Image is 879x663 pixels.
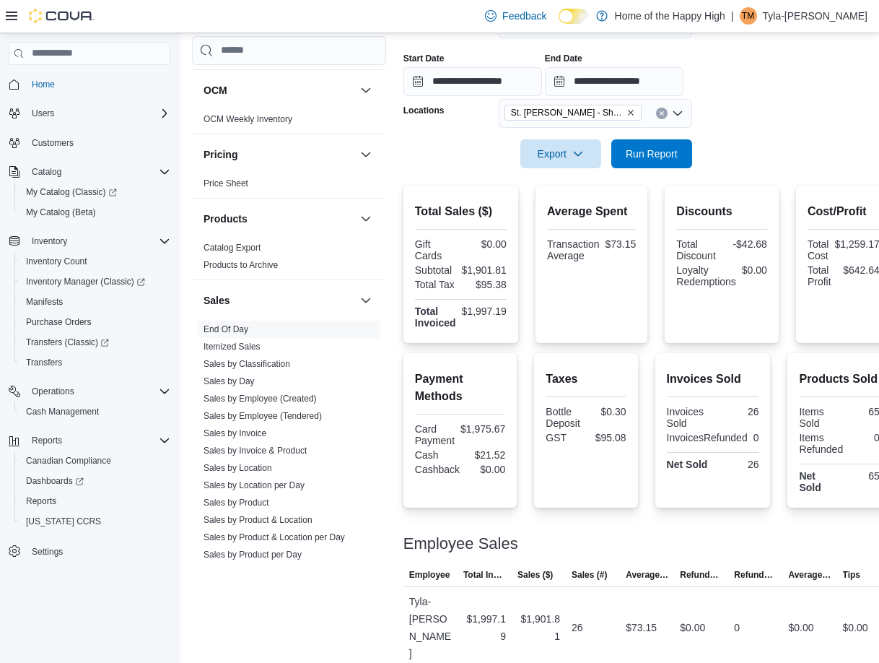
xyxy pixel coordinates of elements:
[204,411,322,421] a: Sales by Employee (Tendered)
[3,540,176,561] button: Settings
[463,569,506,581] span: Total Invoiced
[403,67,542,96] input: Press the down key to open a popover containing a calendar.
[204,243,261,253] a: Catalog Export
[29,9,94,23] img: Cova
[26,233,170,250] span: Inventory
[26,455,111,467] span: Canadian Compliance
[204,293,354,308] button: Sales
[734,569,777,581] span: Refunds (#)
[502,9,546,23] span: Feedback
[204,549,302,560] span: Sales by Product per Day
[20,204,170,221] span: My Catalog (Beta)
[415,449,458,461] div: Cash
[26,186,117,198] span: My Catalog (Classic)
[14,292,176,312] button: Manifests
[204,342,261,352] a: Itemized Sales
[20,273,151,290] a: Inventory Manager (Classic)
[843,619,868,636] div: $0.00
[547,203,636,220] h2: Average Spent
[26,357,62,368] span: Transfers
[357,210,375,227] button: Products
[204,83,354,97] button: OCM
[204,147,237,162] h3: Pricing
[14,352,176,373] button: Transfers
[546,370,626,388] h2: Taxes
[626,619,657,636] div: $73.15
[26,207,96,218] span: My Catalog (Beta)
[32,386,74,397] span: Operations
[14,332,176,352] a: Transfers (Classic)
[20,313,170,331] span: Purchase Orders
[589,406,626,417] div: $0.30
[799,470,821,493] strong: Net Sold
[14,402,176,422] button: Cash Management
[192,110,386,134] div: OCM
[3,231,176,251] button: Inventory
[26,383,80,400] button: Operations
[742,7,754,25] span: TM
[192,321,386,569] div: Sales
[680,569,722,581] span: Refunds ($)
[20,313,97,331] a: Purchase Orders
[3,430,176,451] button: Reports
[3,132,176,153] button: Customers
[26,316,92,328] span: Purchase Orders
[716,406,759,417] div: 26
[26,163,67,181] button: Catalog
[799,370,879,388] h2: Products Sold
[20,452,170,469] span: Canadian Compliance
[204,445,307,456] span: Sales by Invoice & Product
[14,511,176,532] button: [US_STATE] CCRS
[546,432,583,443] div: GST
[716,459,759,470] div: 26
[20,493,62,510] a: Reports
[204,446,307,456] a: Sales by Invoice & Product
[626,569,668,581] span: Average Sale
[465,464,505,475] div: $0.00
[667,459,708,470] strong: Net Sold
[357,146,375,163] button: Pricing
[204,394,317,404] a: Sales by Employee (Created)
[415,423,455,446] div: Card Payment
[517,610,560,645] div: $1,901.81
[415,305,456,329] strong: Total Invoiced
[20,403,105,420] a: Cash Management
[32,235,67,247] span: Inventory
[26,233,73,250] button: Inventory
[14,182,176,202] a: My Catalog (Classic)
[26,76,61,93] a: Home
[204,428,266,438] a: Sales by Invoice
[204,359,290,369] a: Sales by Classification
[20,513,170,530] span: Washington CCRS
[204,259,278,271] span: Products to Archive
[14,251,176,272] button: Inventory Count
[808,264,837,287] div: Total Profit
[204,83,227,97] h3: OCM
[26,105,170,122] span: Users
[204,324,248,335] span: End Of Day
[20,204,102,221] a: My Catalog (Beta)
[808,238,829,261] div: Total Cost
[529,139,592,168] span: Export
[667,406,710,429] div: Invoices Sold
[204,532,345,542] a: Sales by Product & Location per Day
[462,264,507,276] div: $1,901.81
[20,354,68,371] a: Transfers
[192,175,386,198] div: Pricing
[415,370,506,405] h2: Payment Methods
[20,253,93,270] a: Inventory Count
[357,292,375,309] button: Sales
[204,462,272,474] span: Sales by Location
[667,432,748,443] div: InvoicesRefunded
[403,105,445,116] label: Locations
[20,334,170,351] span: Transfers (Classic)
[20,354,170,371] span: Transfers
[204,341,261,352] span: Itemized Sales
[26,105,60,122] button: Users
[26,432,170,449] span: Reports
[26,383,170,400] span: Operations
[204,463,272,473] a: Sales by Location
[204,147,354,162] button: Pricing
[843,569,860,581] span: Tips
[204,178,248,188] a: Price Sheet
